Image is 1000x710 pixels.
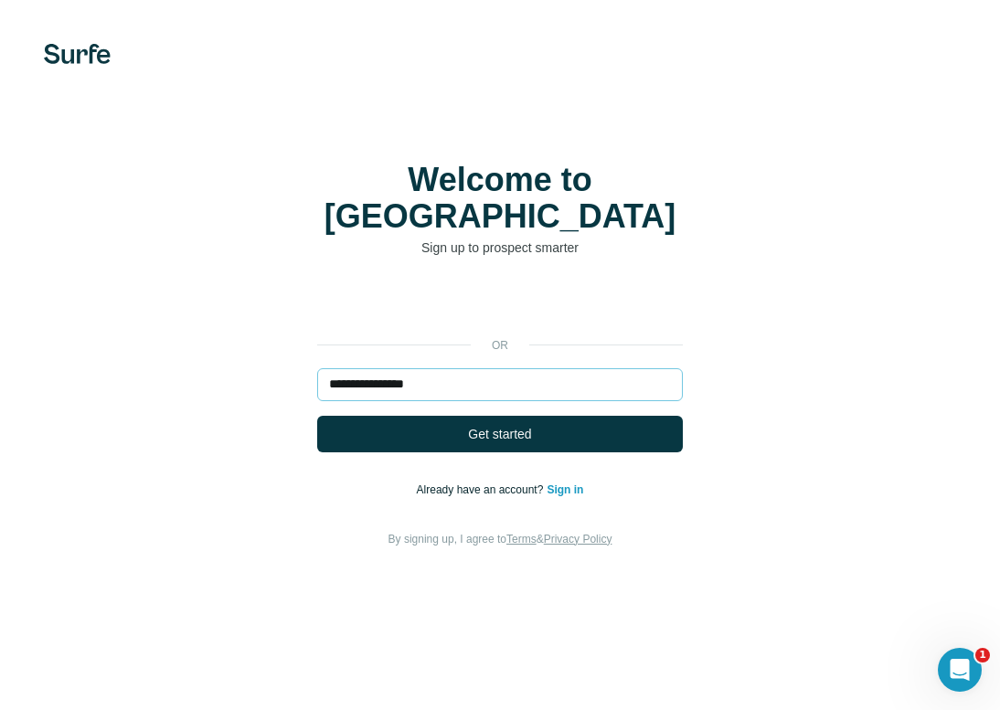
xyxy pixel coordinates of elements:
span: Get started [468,425,531,443]
span: By signing up, I agree to & [388,533,612,546]
a: Sign in [547,483,583,496]
span: 1 [975,648,990,662]
img: Surfe's logo [44,44,111,64]
a: Privacy Policy [544,533,612,546]
button: Get started [317,416,683,452]
p: Sign up to prospect smarter [317,238,683,257]
h1: Welcome to [GEOGRAPHIC_DATA] [317,162,683,235]
iframe: Sign in with Google Button [308,284,692,324]
p: or [471,337,529,354]
span: Already have an account? [417,483,548,496]
iframe: Intercom live chat [938,648,982,692]
a: Terms [506,533,537,546]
